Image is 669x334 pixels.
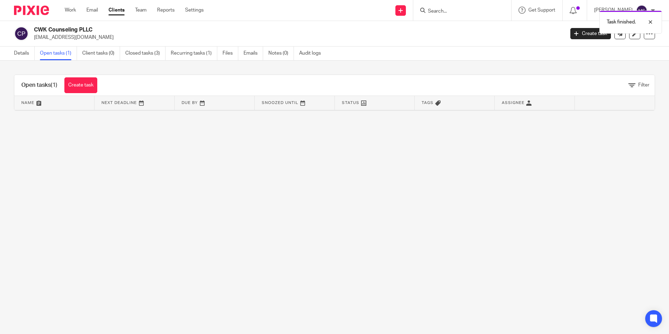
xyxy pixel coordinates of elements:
a: Settings [185,7,204,14]
h1: Open tasks [21,82,57,89]
a: Details [14,47,35,60]
span: (1) [51,82,57,88]
a: Open tasks (1) [40,47,77,60]
a: Recurring tasks (1) [171,47,217,60]
span: Status [342,101,359,105]
p: [EMAIL_ADDRESS][DOMAIN_NAME] [34,34,560,41]
span: Filter [638,83,649,88]
a: Closed tasks (3) [125,47,166,60]
p: Task finished. [607,19,636,26]
a: Emails [244,47,263,60]
a: Reports [157,7,175,14]
img: Pixie [14,6,49,15]
a: Email [86,7,98,14]
a: Notes (0) [268,47,294,60]
span: Tags [422,101,434,105]
a: Audit logs [299,47,326,60]
a: Create task [570,28,611,39]
a: Team [135,7,147,14]
span: Snoozed Until [262,101,298,105]
img: svg%3E [636,5,647,16]
a: Work [65,7,76,14]
img: svg%3E [14,26,29,41]
h2: CWK Counseling PLLC [34,26,455,34]
a: Client tasks (0) [82,47,120,60]
a: Create task [64,77,97,93]
a: Files [223,47,238,60]
a: Clients [108,7,125,14]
